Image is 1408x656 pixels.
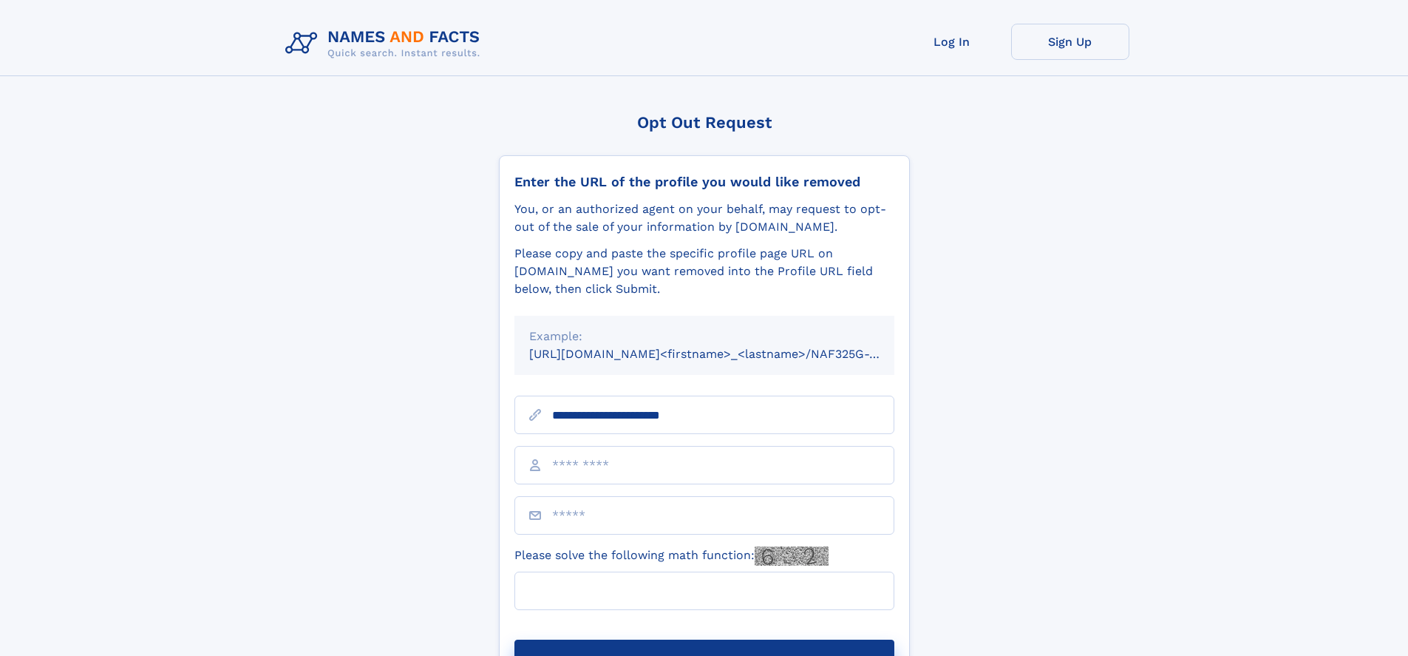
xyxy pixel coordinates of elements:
div: Enter the URL of the profile you would like removed [514,174,894,190]
a: Sign Up [1011,24,1129,60]
div: Please copy and paste the specific profile page URL on [DOMAIN_NAME] you want removed into the Pr... [514,245,894,298]
a: Log In [893,24,1011,60]
img: Logo Names and Facts [279,24,492,64]
div: Opt Out Request [499,113,910,132]
div: Example: [529,328,880,345]
div: You, or an authorized agent on your behalf, may request to opt-out of the sale of your informatio... [514,200,894,236]
label: Please solve the following math function: [514,547,829,566]
small: [URL][DOMAIN_NAME]<firstname>_<lastname>/NAF325G-xxxxxxxx [529,347,922,361]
